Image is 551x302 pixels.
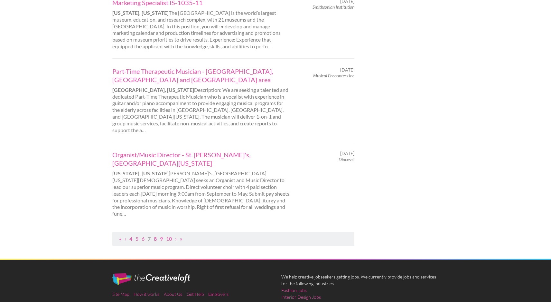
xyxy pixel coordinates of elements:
[164,291,182,297] a: About Us
[148,236,151,242] a: Page 7
[281,287,307,294] a: Fashion Jobs
[119,236,121,242] a: First Page
[154,236,157,242] a: Page 8
[129,236,132,242] a: Page 4
[107,67,297,134] div: Description: We are seeking a talented and dedicated Part-Time Therapeutic Musician who is a voca...
[112,87,194,93] strong: [GEOGRAPHIC_DATA], [US_STATE]
[340,151,354,156] span: [DATE]
[112,273,190,285] img: The Creative Loft
[112,151,291,167] a: Organist/Music Director - St. [PERSON_NAME]'s, [GEOGRAPHIC_DATA][US_STATE]
[166,236,172,242] a: Page 10
[313,4,354,10] em: Smithsonian Institution
[187,291,204,297] a: Get Help
[313,73,354,78] em: Musical Encounters Inc
[208,291,229,297] a: Employers
[175,236,177,242] a: Next Page
[112,291,129,297] a: Site Map
[142,236,145,242] a: Page 6
[339,157,354,162] em: Dioceseli
[112,170,169,176] strong: [US_STATE], [US_STATE]
[125,236,126,242] a: Previous Page
[180,236,182,242] a: Last Page, Page 655
[112,10,169,16] strong: [US_STATE], [US_STATE]
[281,294,321,300] a: Interior Design Jobs
[135,236,138,242] a: Page 5
[340,67,354,73] span: [DATE]
[134,291,159,297] a: How it works
[107,151,297,217] div: [PERSON_NAME]'s, [GEOGRAPHIC_DATA][US_STATE][DEMOGRAPHIC_DATA] seeks an Organist and Music Direct...
[160,236,163,242] a: Page 9
[112,67,291,84] a: Part-Time Therapeutic Musician - [GEOGRAPHIC_DATA], [GEOGRAPHIC_DATA] and [GEOGRAPHIC_DATA] area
